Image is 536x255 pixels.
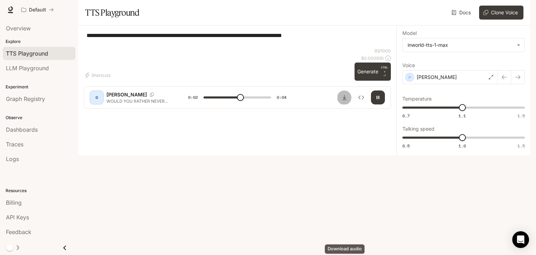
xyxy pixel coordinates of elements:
[355,63,391,81] button: GenerateCTRL +⏎
[354,90,368,104] button: Inspect
[85,6,139,20] h1: TTS Playground
[459,113,466,119] span: 1.1
[450,6,474,20] a: Docs
[374,48,391,54] p: 93 / 1000
[402,143,410,149] span: 0.5
[518,113,525,119] span: 1.5
[403,38,524,52] div: inworld-tts-1-max
[325,245,365,254] div: Download audio
[512,231,529,248] div: Open Intercom Messenger
[518,143,525,149] span: 1.5
[381,65,388,74] p: CTRL +
[18,3,57,17] button: All workspaces
[402,96,432,101] p: Temperature
[479,6,523,20] button: Clone Voice
[106,91,147,98] p: [PERSON_NAME]
[147,93,157,97] button: Copy Voice ID
[459,143,466,149] span: 1.0
[337,90,351,104] button: Download audio
[402,126,434,131] p: Talking speed
[402,113,410,119] span: 0.7
[408,42,513,49] div: inworld-tts-1-max
[106,98,171,104] p: WOULD YOU RATHER NEVER EAT YOUR FAVORITE FOOD AGAIN OR NEVER WATCH YOUR FAVORITE MOVIE AGAIN?
[277,94,286,101] span: 0:04
[402,63,415,68] p: Voice
[361,55,384,61] p: $ 0.000930
[402,31,417,36] p: Model
[417,74,457,81] p: [PERSON_NAME]
[84,70,113,81] button: Shortcuts
[188,94,198,101] span: 0:02
[381,65,388,78] p: ⏎
[91,92,102,103] div: D
[29,7,46,13] p: Default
